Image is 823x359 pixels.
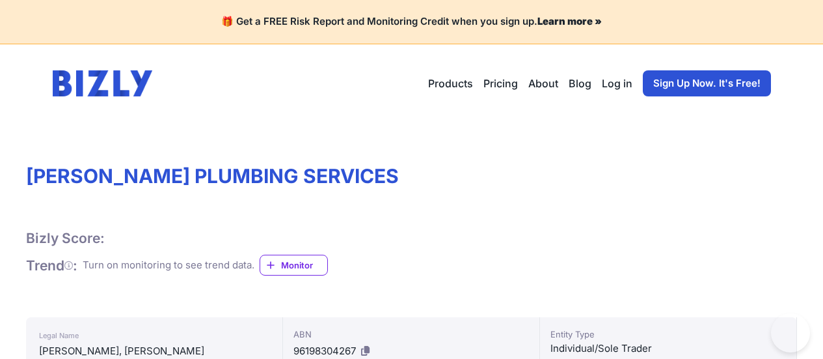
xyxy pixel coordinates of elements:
[528,76,558,91] a: About
[550,328,786,341] div: Entity Type
[293,328,529,341] div: ABN
[39,328,269,343] div: Legal Name
[26,164,797,188] h1: [PERSON_NAME] PLUMBING SERVICES
[483,76,518,91] a: Pricing
[26,257,77,274] h1: Trend :
[643,70,771,96] a: Sign Up Now. It's Free!
[26,229,105,247] h1: Bizly Score:
[293,345,356,357] span: 96198304267
[39,343,269,359] div: [PERSON_NAME], [PERSON_NAME]
[602,76,632,91] a: Log in
[771,313,810,352] iframe: Toggle Customer Support
[260,255,328,276] a: Monitor
[16,16,807,28] h4: 🎁 Get a FREE Risk Report and Monitoring Credit when you sign up.
[550,341,786,356] div: Individual/Sole Trader
[83,258,254,273] div: Turn on monitoring to see trend data.
[569,76,591,91] a: Blog
[281,259,327,272] span: Monitor
[428,76,473,91] button: Products
[537,15,602,27] a: Learn more »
